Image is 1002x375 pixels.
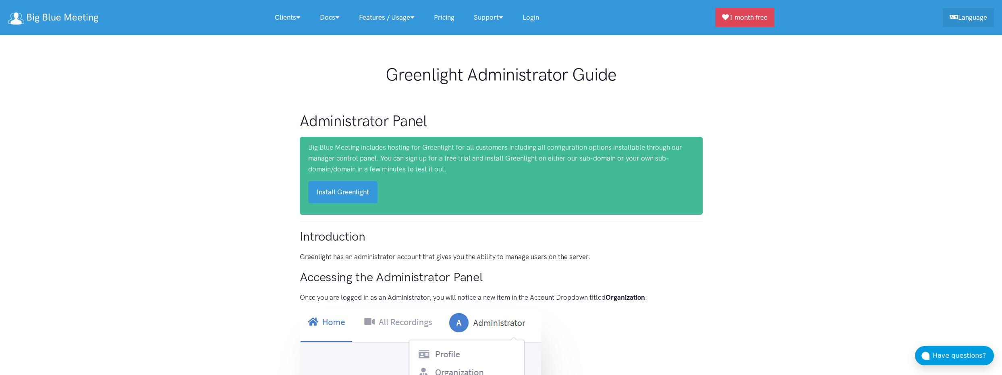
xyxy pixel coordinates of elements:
[308,142,694,175] p: Big Blue Meeting includes hosting for Greenlight for all customers including all configuration op...
[943,8,994,27] a: Language
[300,269,703,286] h2: Accessing the Administrator Panel
[310,9,349,26] a: Docs
[308,181,378,203] a: Install Greenlight
[265,9,310,26] a: Clients
[300,228,703,245] h2: Introduction
[464,9,513,26] a: Support
[300,64,703,85] h1: Greenlight Administrator Guide
[8,12,24,25] img: logo
[915,346,994,365] button: Have questions?
[424,9,464,26] a: Pricing
[8,9,98,26] a: Big Blue Meeting
[606,293,645,301] strong: Organization
[300,292,703,303] p: Once you are logged in as an Administrator, you will notice a new item in the Account Dropdown ti...
[715,8,774,27] a: 1 month free
[933,350,994,361] div: Have questions?
[300,111,703,130] h1: Administrator Panel
[300,251,703,262] p: Greenlight has an administrator account that gives you the ability to manage users on the server.
[349,9,424,26] a: Features / Usage
[513,9,549,26] a: Login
